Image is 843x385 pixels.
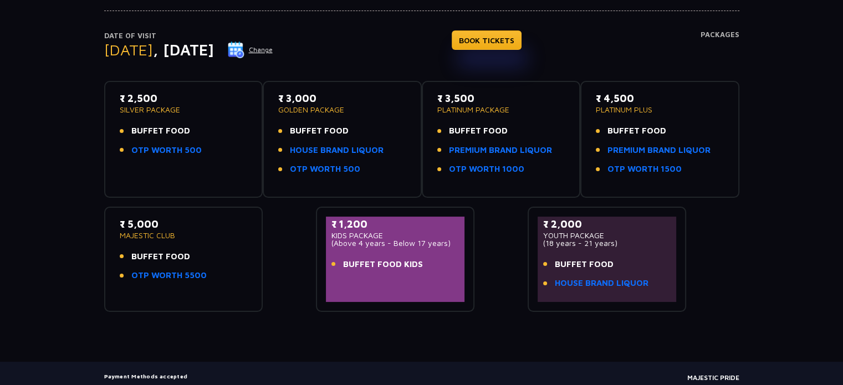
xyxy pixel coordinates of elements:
[120,232,248,239] p: MAJESTIC CLUB
[331,232,459,239] p: KIDS PACKAGE
[104,373,296,379] h5: Payment Methods accepted
[555,277,648,290] a: HOUSE BRAND LIQUOR
[701,30,739,70] h4: Packages
[131,250,190,263] span: BUFFET FOOD
[543,217,671,232] p: ₹ 2,000
[131,125,190,137] span: BUFFET FOOD
[555,258,614,271] span: BUFFET FOOD
[131,144,202,157] a: OTP WORTH 500
[278,91,406,106] p: ₹ 3,000
[543,232,671,239] p: YOUTH PACKAGE
[449,163,524,176] a: OTP WORTH 1000
[227,41,273,59] button: Change
[452,30,522,50] a: BOOK TICKETS
[120,91,248,106] p: ₹ 2,500
[331,239,459,247] p: (Above 4 years - Below 17 years)
[153,40,214,59] span: , [DATE]
[120,106,248,114] p: SILVER PACKAGE
[607,125,666,137] span: BUFFET FOOD
[607,144,711,157] a: PREMIUM BRAND LIQUOR
[596,91,724,106] p: ₹ 4,500
[596,106,724,114] p: PLATINUM PLUS
[290,144,384,157] a: HOUSE BRAND LIQUOR
[543,239,671,247] p: (18 years - 21 years)
[278,106,406,114] p: GOLDEN PACKAGE
[131,269,207,282] a: OTP WORTH 5500
[104,30,273,42] p: Date of Visit
[607,163,682,176] a: OTP WORTH 1500
[343,258,423,271] span: BUFFET FOOD KIDS
[437,106,565,114] p: PLATINUM PACKAGE
[449,144,552,157] a: PREMIUM BRAND LIQUOR
[449,125,508,137] span: BUFFET FOOD
[290,163,360,176] a: OTP WORTH 500
[120,217,248,232] p: ₹ 5,000
[104,40,153,59] span: [DATE]
[331,217,459,232] p: ₹ 1,200
[437,91,565,106] p: ₹ 3,500
[290,125,349,137] span: BUFFET FOOD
